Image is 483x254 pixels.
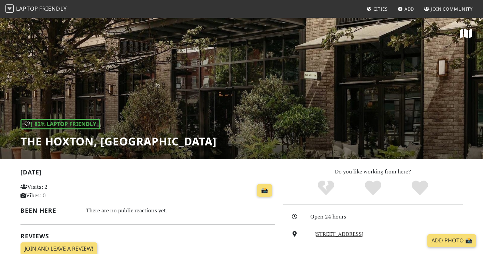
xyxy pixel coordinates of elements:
[350,180,397,197] div: Yes
[364,3,390,15] a: Cities
[5,3,67,15] a: LaptopFriendly LaptopFriendly
[39,5,67,12] span: Friendly
[20,169,275,179] h2: [DATE]
[20,183,100,200] p: Visits: 2 Vibes: 0
[20,207,78,214] h2: Been here
[302,180,350,197] div: No
[427,234,476,247] a: Add Photo 📸
[431,6,473,12] span: Join Community
[16,5,38,12] span: Laptop
[421,3,475,15] a: Join Community
[404,6,414,12] span: Add
[20,232,275,240] h2: Reviews
[5,4,14,13] img: LaptopFriendly
[396,180,443,197] div: Definitely!
[314,230,364,238] a: [STREET_ADDRESS]
[395,3,417,15] a: Add
[373,6,388,12] span: Cities
[20,119,100,130] div: | 82% Laptop Friendly
[283,167,463,176] p: Do you like working from here?
[310,212,467,221] div: Open 24 hours
[86,206,275,215] div: There are no public reactions yet.
[20,135,217,148] h1: The Hoxton, [GEOGRAPHIC_DATA]
[257,184,272,197] a: 📸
